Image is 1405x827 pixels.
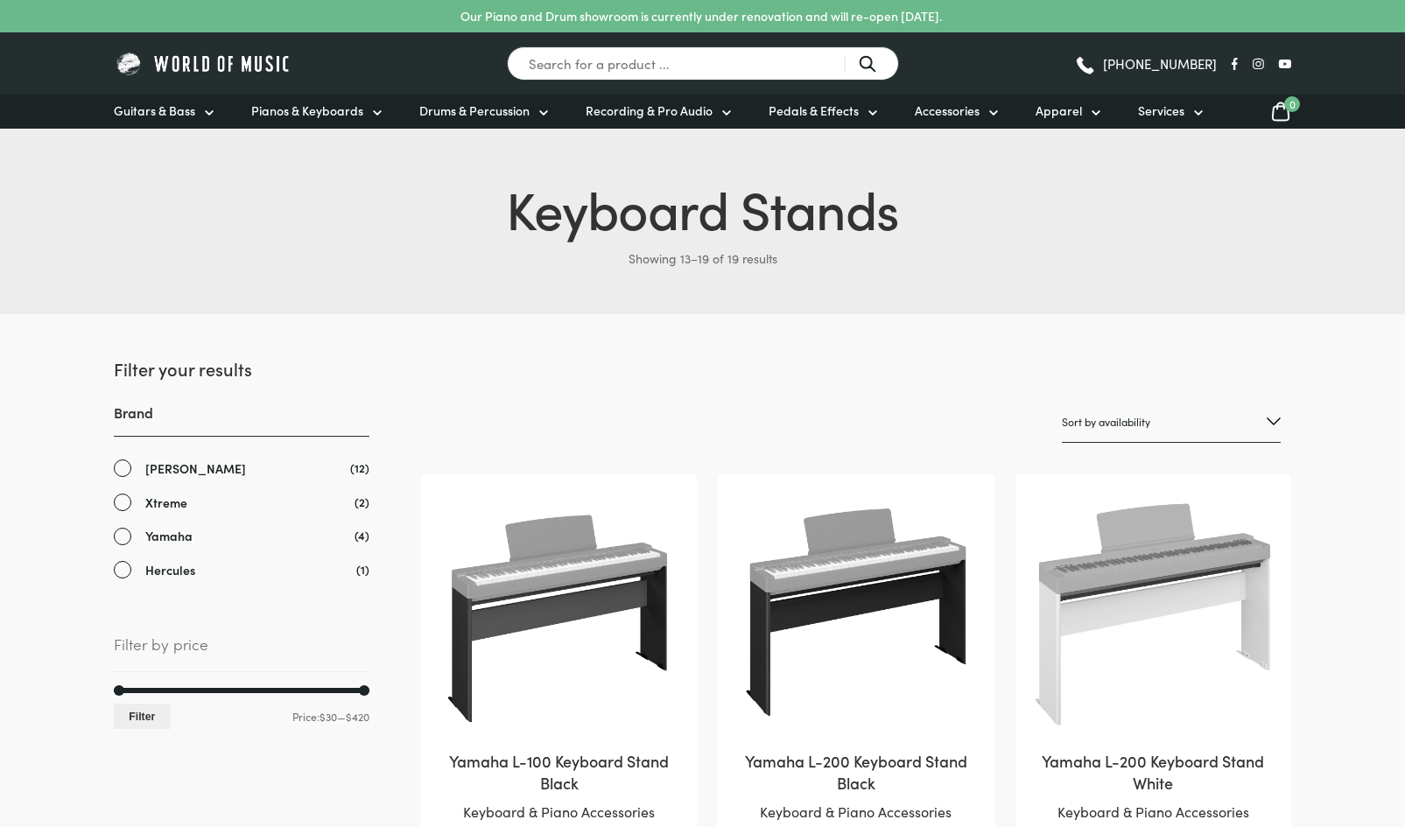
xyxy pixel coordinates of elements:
span: [PHONE_NUMBER] [1103,57,1217,70]
p: Keyboard & Piano Accessories [735,801,976,823]
p: Showing 13–19 of 19 results [114,244,1291,272]
button: Filter [114,704,171,729]
span: Guitars & Bass [114,102,195,120]
h2: Yamaha L-100 Keyboard Stand Black [439,750,679,794]
div: Price: — [114,704,369,729]
p: Keyboard & Piano Accessories [1033,801,1274,823]
a: Xtreme [114,493,369,513]
span: Filter by price [114,632,369,672]
select: Shop order [1062,402,1281,443]
span: $30 [320,709,337,724]
a: Hercules [114,560,369,580]
span: 0 [1284,96,1300,112]
span: [PERSON_NAME] [145,459,246,479]
span: Xtreme [145,493,187,513]
iframe: Chat with our support team [1151,634,1405,827]
img: Yamaha L-100B Keyboard Stand [439,492,679,732]
input: Search for a product ... [507,46,899,81]
h2: Yamaha L-200 Keyboard Stand White [1033,750,1274,794]
img: Yamaha L-200B Keyboard Stand Black [735,492,976,732]
span: (1) [356,560,369,578]
h1: Keyboard Stands [114,171,1291,244]
span: Pianos & Keyboards [251,102,363,120]
p: Our Piano and Drum showroom is currently under renovation and will re-open [DATE]. [460,7,942,25]
p: Keyboard & Piano Accessories [439,801,679,823]
a: [PHONE_NUMBER] [1074,51,1217,77]
span: Accessories [915,102,980,120]
span: Pedals & Effects [769,102,859,120]
span: $420 [346,709,369,724]
h2: Filter your results [114,356,369,381]
a: [PERSON_NAME] [114,459,369,479]
span: Hercules [145,560,195,580]
span: (4) [355,526,369,544]
span: (2) [355,493,369,511]
img: Yamaha L-200 Keyboard Stand White [1033,492,1274,732]
h3: Brand [114,403,369,437]
span: Recording & Pro Audio [586,102,713,120]
span: Services [1138,102,1184,120]
span: Drums & Percussion [419,102,530,120]
span: (12) [350,459,369,477]
span: Apparel [1036,102,1082,120]
img: World of Music [114,50,293,77]
div: Brand [114,403,369,580]
h2: Yamaha L-200 Keyboard Stand Black [735,750,976,794]
span: Yamaha [145,526,193,546]
a: Yamaha [114,526,369,546]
